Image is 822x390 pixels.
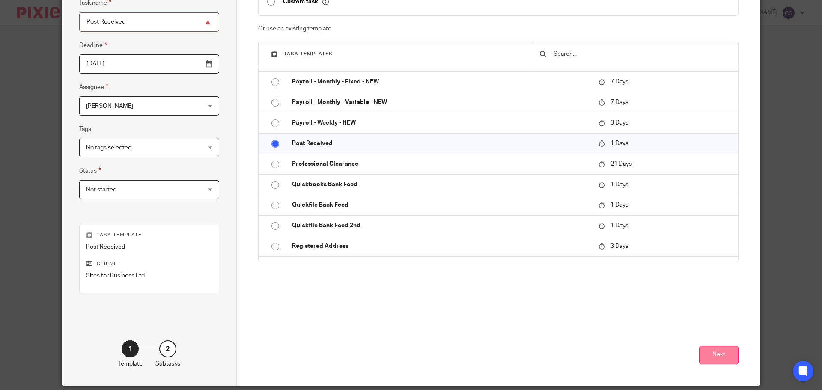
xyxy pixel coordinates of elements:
[284,51,333,56] span: Task templates
[79,40,107,50] label: Deadline
[292,139,590,148] p: Post Received
[86,260,212,267] p: Client
[292,160,590,168] p: Professional Clearance
[292,201,590,209] p: Quickfile Bank Feed
[553,49,730,59] input: Search...
[79,12,219,32] input: Task name
[118,360,143,368] p: Template
[611,223,628,229] span: 1 Days
[86,145,131,151] span: No tags selected
[292,77,590,86] p: Payroll - Monthly - Fixed - NEW
[292,180,590,189] p: Quickbooks Bank Feed
[258,24,739,33] p: Or use an existing template
[292,221,590,230] p: Quickfile Bank Feed 2nd
[79,54,219,74] input: Pick a date
[86,243,212,251] p: Post Received
[86,271,212,280] p: Sites for Business Ltd
[611,79,628,85] span: 7 Days
[611,120,628,126] span: 3 Days
[79,125,91,134] label: Tags
[699,346,739,364] button: Next
[611,140,628,146] span: 1 Days
[611,202,628,208] span: 1 Days
[611,182,628,188] span: 1 Days
[79,82,108,92] label: Assignee
[79,166,101,176] label: Status
[159,340,176,357] div: 2
[292,98,590,107] p: Payroll - Monthly - Variable - NEW
[611,99,628,105] span: 7 Days
[611,243,628,249] span: 3 Days
[292,119,590,127] p: Payroll - Weekly - NEW
[122,340,139,357] div: 1
[86,232,212,238] p: Task template
[86,187,116,193] span: Not started
[86,103,133,109] span: [PERSON_NAME]
[611,161,632,167] span: 21 Days
[292,242,590,250] p: Registered Address
[155,360,180,368] p: Subtasks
